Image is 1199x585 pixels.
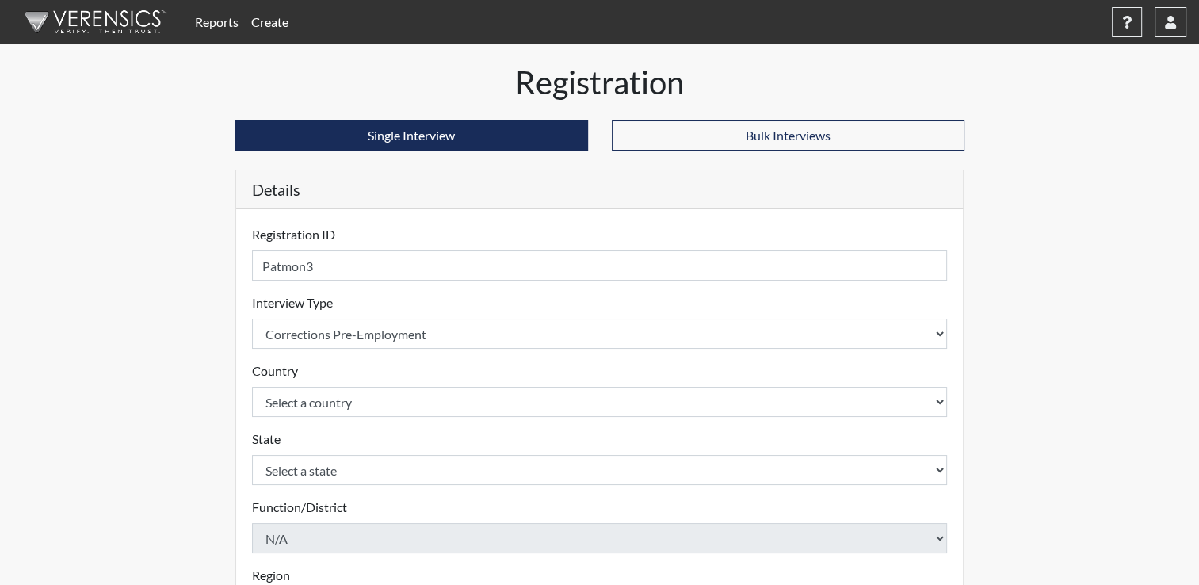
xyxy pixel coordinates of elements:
[252,430,281,449] label: State
[612,120,964,151] button: Bulk Interviews
[189,6,245,38] a: Reports
[252,361,298,380] label: Country
[236,170,964,209] h5: Details
[235,120,588,151] button: Single Interview
[245,6,295,38] a: Create
[252,250,948,281] input: Insert a Registration ID, which needs to be a unique alphanumeric value for each interviewee
[252,566,290,585] label: Region
[252,225,335,244] label: Registration ID
[235,63,964,101] h1: Registration
[252,293,333,312] label: Interview Type
[252,498,347,517] label: Function/District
